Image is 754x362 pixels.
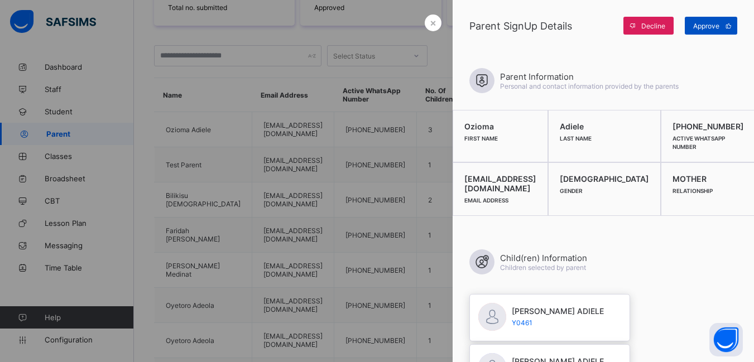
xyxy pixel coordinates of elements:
span: [EMAIL_ADDRESS][DOMAIN_NAME] [464,174,536,193]
span: Approve [693,22,719,30]
span: × [430,17,436,28]
span: MOTHER [673,174,744,184]
span: Child(ren) Information [500,253,587,263]
span: Last Name [560,135,592,142]
span: Y0461 [512,318,604,327]
span: Parent Information [500,71,679,82]
span: Decline [641,22,665,30]
span: Adiele [560,122,649,131]
span: [PHONE_NUMBER] [673,122,744,131]
span: Personal and contact information provided by the parents [500,82,679,90]
span: First Name [464,135,498,142]
span: Parent SignUp Details [469,20,618,32]
button: Open asap [709,323,743,356]
span: Gender [560,187,583,194]
span: [PERSON_NAME] ADIELE [512,306,604,316]
span: Email Address [464,197,508,204]
span: Relationship [673,187,713,194]
span: Active WhatsApp Number [673,135,725,150]
span: Ozioma [464,122,536,131]
span: [DEMOGRAPHIC_DATA] [560,174,649,184]
span: Children selected by parent [500,263,586,272]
